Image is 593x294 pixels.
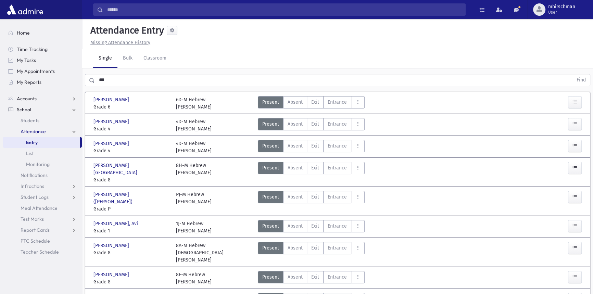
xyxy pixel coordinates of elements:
[176,162,212,183] div: 8H-M Hebrew [PERSON_NAME]
[17,106,31,113] span: School
[288,142,303,150] span: Absent
[3,77,82,88] a: My Reports
[3,27,82,38] a: Home
[258,96,365,111] div: AttTypes
[328,222,347,230] span: Entrance
[288,222,303,230] span: Absent
[17,68,55,74] span: My Appointments
[93,227,169,234] span: Grade 1
[176,191,212,213] div: PJ-M Hebrew [PERSON_NAME]
[3,137,80,148] a: Entry
[21,227,50,233] span: Report Cards
[17,46,48,52] span: Time Tracking
[311,193,319,201] span: Exit
[311,164,319,171] span: Exit
[93,278,169,285] span: Grade 8
[93,176,169,183] span: Grade 8
[3,235,82,246] a: PTC Schedule
[21,216,44,222] span: Test Marks
[90,40,150,46] u: Missing Attendance History
[17,95,37,102] span: Accounts
[258,191,365,213] div: AttTypes
[176,118,212,132] div: 4D-M Hebrew [PERSON_NAME]
[3,126,82,137] a: Attendance
[17,30,30,36] span: Home
[262,273,279,281] span: Present
[17,57,36,63] span: My Tasks
[328,164,347,171] span: Entrance
[88,25,164,36] h5: Attendance Entry
[3,181,82,192] a: Infractions
[328,273,347,281] span: Entrance
[138,49,172,68] a: Classroom
[176,96,212,111] div: 6D-M Hebrew [PERSON_NAME]
[288,99,303,106] span: Absent
[572,74,590,86] button: Find
[3,246,82,257] a: Teacher Schedule
[262,120,279,128] span: Present
[262,244,279,252] span: Present
[3,55,82,66] a: My Tasks
[176,220,212,234] div: 1J-M Hebrew [PERSON_NAME]
[117,49,138,68] a: Bulk
[262,222,279,230] span: Present
[93,118,130,125] span: [PERSON_NAME]
[21,194,49,200] span: Student Logs
[3,159,82,170] a: Monitoring
[93,271,130,278] span: [PERSON_NAME]
[3,93,82,104] a: Accounts
[93,49,117,68] a: Single
[5,3,45,16] img: AdmirePro
[262,142,279,150] span: Present
[3,115,82,126] a: Students
[26,161,50,167] span: Monitoring
[288,193,303,201] span: Absent
[258,271,365,285] div: AttTypes
[328,244,347,252] span: Entrance
[311,142,319,150] span: Exit
[93,191,169,205] span: [PERSON_NAME] ([PERSON_NAME])
[3,225,82,235] a: Report Cards
[21,128,46,135] span: Attendance
[3,148,82,159] a: List
[288,244,303,252] span: Absent
[93,147,169,154] span: Grade 4
[93,220,139,227] span: [PERSON_NAME], Avi
[262,164,279,171] span: Present
[21,172,48,178] span: Notifications
[548,4,575,10] span: mhirschman
[93,125,169,132] span: Grade 4
[21,238,50,244] span: PTC Schedule
[328,193,347,201] span: Entrance
[93,242,130,249] span: [PERSON_NAME]
[258,220,365,234] div: AttTypes
[258,140,365,154] div: AttTypes
[93,96,130,103] span: [PERSON_NAME]
[3,104,82,115] a: School
[93,162,169,176] span: [PERSON_NAME][GEOGRAPHIC_DATA]
[21,117,39,124] span: Students
[93,205,169,213] span: Grade P
[3,203,82,214] a: Meal Attendance
[3,214,82,225] a: Test Marks
[21,249,59,255] span: Teacher Schedule
[93,249,169,256] span: Grade 8
[548,10,575,15] span: User
[103,3,465,16] input: Search
[262,99,279,106] span: Present
[26,139,38,145] span: Entry
[3,192,82,203] a: Student Logs
[93,103,169,111] span: Grade 6
[3,44,82,55] a: Time Tracking
[21,183,44,189] span: Infractions
[176,271,212,285] div: 8E-M Hebrew [PERSON_NAME]
[17,79,41,85] span: My Reports
[176,140,212,154] div: 4D-M Hebrew [PERSON_NAME]
[258,118,365,132] div: AttTypes
[288,273,303,281] span: Absent
[258,242,365,264] div: AttTypes
[21,205,58,211] span: Meal Attendance
[93,140,130,147] span: [PERSON_NAME]
[328,142,347,150] span: Entrance
[328,99,347,106] span: Entrance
